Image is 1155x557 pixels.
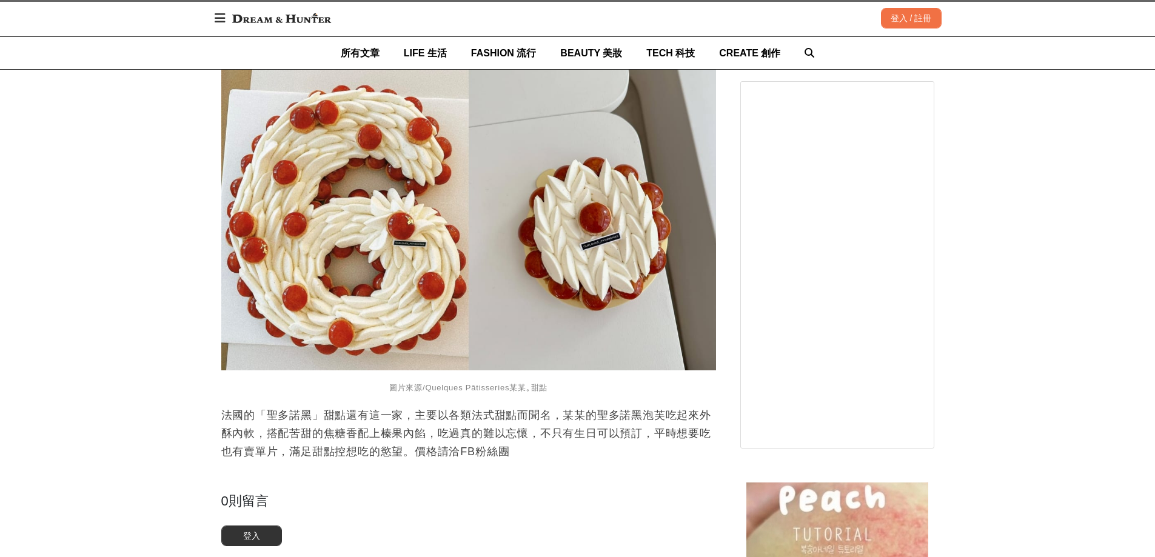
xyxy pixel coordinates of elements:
[404,37,447,69] a: LIFE 生活
[221,491,716,511] div: 0 則留言
[341,37,380,69] a: 所有文章
[221,61,716,370] img: 生日蛋糕推薦！IG人氣爆棚8家「台北蛋糕店」保證不踩雷，壽星吃了心滿意足下次又再訂！
[646,48,695,58] span: TECH 科技
[471,48,537,58] span: FASHION 流行
[226,7,337,29] img: Dream & Hunter
[719,48,780,58] span: CREATE 創作
[646,37,695,69] a: TECH 科技
[471,37,537,69] a: FASHION 流行
[719,37,780,69] a: CREATE 創作
[560,37,622,69] a: BEAUTY 美妝
[560,48,622,58] span: BEAUTY 美妝
[404,48,447,58] span: LIFE 生活
[221,406,716,461] p: 法國的「聖多諾黑」甜點還有這一家，主要以各類法式甜點而聞名，某某的聖多諾黑泡芙吃起來外酥內軟，搭配苦甜的焦糖香配上榛果內餡，吃過真的難以忘懷，不只有生日可以預訂，平時想要吃也有賣單片，滿足甜點控...
[389,383,547,392] span: 圖片來源/Quelques Pâtisseries某某｡甜點
[221,525,282,546] button: 登入
[341,48,380,58] span: 所有文章
[881,8,942,28] div: 登入 / 註冊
